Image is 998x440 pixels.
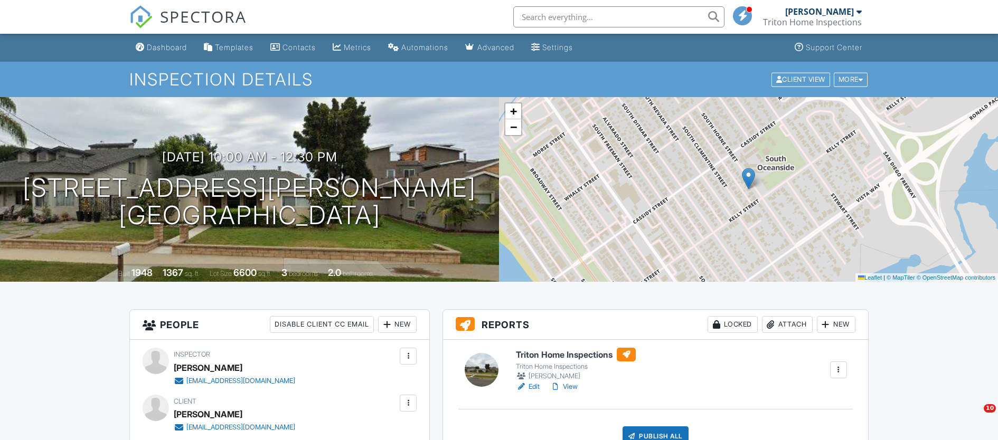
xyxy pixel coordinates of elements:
[516,381,540,392] a: Edit
[834,72,868,87] div: More
[163,267,183,278] div: 1367
[118,270,130,278] span: Built
[513,6,724,27] input: Search everything...
[185,270,200,278] span: sq. ft.
[131,38,191,58] a: Dashboard
[516,371,636,381] div: [PERSON_NAME]
[510,120,517,133] span: −
[858,274,882,281] a: Leaflet
[883,274,885,281] span: |
[527,38,577,58] a: Settings
[328,38,375,58] a: Metrics
[516,348,636,381] a: Triton Home Inspections Triton Home Inspections [PERSON_NAME]
[186,377,295,385] div: [EMAIL_ADDRESS][DOMAIN_NAME]
[962,404,987,429] iframe: Intercom live chat
[160,5,247,27] span: SPECTORA
[510,104,517,118] span: +
[162,150,337,164] h3: [DATE] 10:00 am - 12:30 pm
[461,38,519,58] a: Advanced
[186,423,295,432] div: [EMAIL_ADDRESS][DOMAIN_NAME]
[343,270,373,278] span: bathrooms
[200,38,258,58] a: Templates
[131,267,153,278] div: 1948
[129,14,247,36] a: SPECTORA
[505,119,521,135] a: Zoom out
[174,422,295,433] a: [EMAIL_ADDRESS][DOMAIN_NAME]
[270,316,374,333] div: Disable Client CC Email
[542,43,573,52] div: Settings
[785,6,854,17] div: [PERSON_NAME]
[174,350,210,358] span: Inspector
[763,17,862,27] div: Triton Home Inspections
[281,267,287,278] div: 3
[174,360,242,376] div: [PERSON_NAME]
[129,70,869,89] h1: Inspection Details
[130,310,429,340] h3: People
[770,75,833,83] a: Client View
[378,316,417,333] div: New
[283,43,316,52] div: Contacts
[401,43,448,52] div: Automations
[984,404,996,413] span: 10
[289,270,318,278] span: bedrooms
[762,316,813,333] div: Attach
[210,270,232,278] span: Lot Size
[708,316,758,333] div: Locked
[147,43,187,52] div: Dashboard
[328,267,341,278] div: 2.0
[516,348,636,361] h6: Triton Home Inspections
[550,381,578,392] a: View
[516,362,636,371] div: Triton Home Inspections
[505,103,521,119] a: Zoom in
[887,274,915,281] a: © MapTiler
[742,168,755,189] img: Marker
[174,376,295,386] a: [EMAIL_ADDRESS][DOMAIN_NAME]
[233,267,257,278] div: 6600
[344,43,371,52] div: Metrics
[790,38,867,58] a: Support Center
[443,310,868,340] h3: Reports
[477,43,514,52] div: Advanced
[384,38,453,58] a: Automations (Basic)
[917,274,995,281] a: © OpenStreetMap contributors
[23,174,476,230] h1: [STREET_ADDRESS][PERSON_NAME] [GEOGRAPHIC_DATA]
[771,72,830,87] div: Client View
[806,43,862,52] div: Support Center
[129,5,153,28] img: The Best Home Inspection Software - Spectora
[266,38,320,58] a: Contacts
[215,43,253,52] div: Templates
[817,316,855,333] div: New
[174,397,196,405] span: Client
[258,270,271,278] span: sq.ft.
[174,406,242,422] div: [PERSON_NAME]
